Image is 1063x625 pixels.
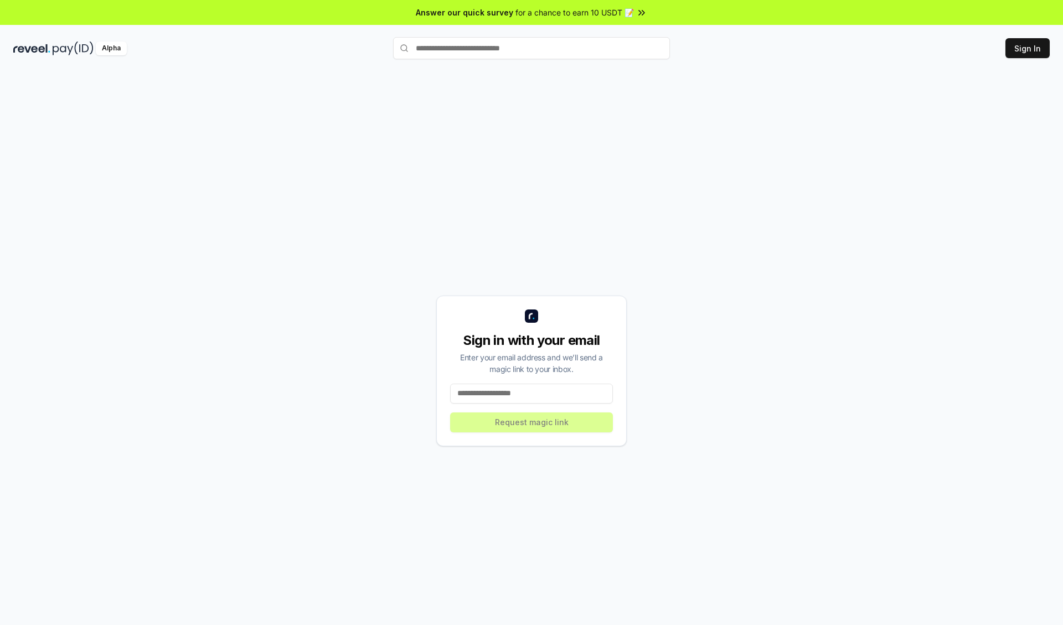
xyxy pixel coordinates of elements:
button: Sign In [1005,38,1050,58]
span: Answer our quick survey [416,7,513,18]
div: Sign in with your email [450,332,613,349]
img: reveel_dark [13,42,50,55]
span: for a chance to earn 10 USDT 📝 [515,7,634,18]
div: Alpha [96,42,127,55]
img: logo_small [525,309,538,323]
img: pay_id [53,42,94,55]
div: Enter your email address and we’ll send a magic link to your inbox. [450,352,613,375]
